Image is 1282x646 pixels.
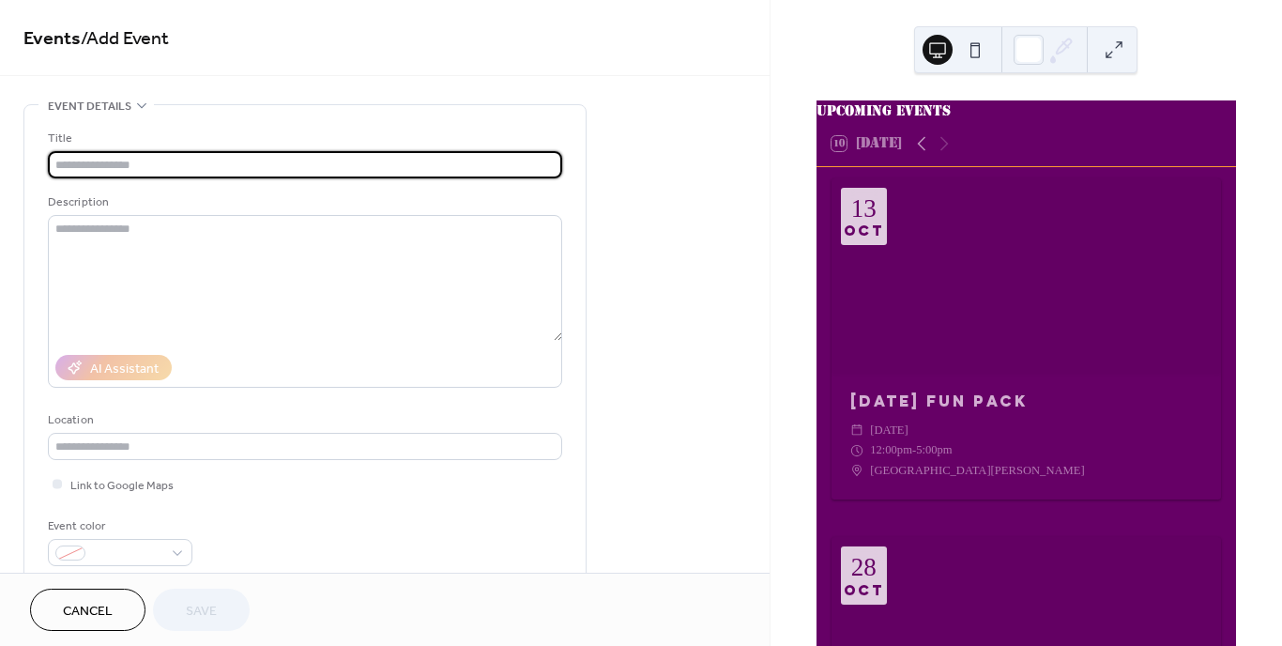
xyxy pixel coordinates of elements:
[817,100,1236,121] div: Upcoming events
[851,555,877,580] div: 28
[48,129,558,148] div: Title
[832,392,1221,412] div: [DATE] Fun Pack
[48,192,558,212] div: Description
[870,461,1084,481] span: [GEOGRAPHIC_DATA][PERSON_NAME]
[850,421,863,440] div: ​
[851,196,877,222] div: 13
[48,97,131,116] span: Event details
[850,461,863,481] div: ​
[844,584,884,597] div: Oct
[23,21,81,57] a: Events
[844,224,884,238] div: Oct
[70,476,174,496] span: Link to Google Maps
[63,602,113,622] span: Cancel
[48,516,189,536] div: Event color
[48,410,558,430] div: Location
[916,440,952,460] span: 5:00pm
[870,421,908,440] span: [DATE]
[30,589,145,631] button: Cancel
[81,21,169,57] span: / Add Event
[850,440,863,460] div: ​
[912,440,916,460] span: -
[870,440,912,460] span: 12:00pm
